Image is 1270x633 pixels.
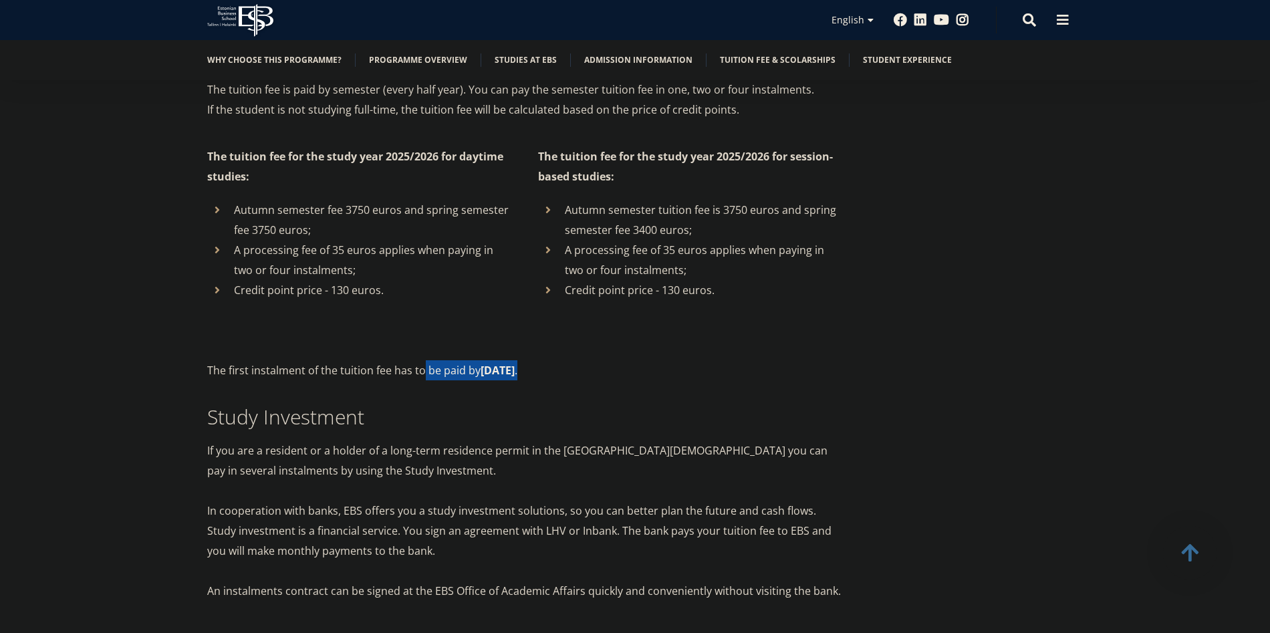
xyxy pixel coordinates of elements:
[3,221,12,230] input: Entrepreneurship and Business Administration (daytime studies in [GEOGRAPHIC_DATA])
[720,53,836,67] a: Tuition fee & scolarships
[15,203,166,215] span: International Business Administration
[956,13,969,27] a: Instagram
[207,501,842,561] p: In cooperation with banks, EBS offers you a study investment solutions, so you can better plan th...
[894,13,907,27] a: Facebook
[207,581,842,601] p: An instalments contract can be signed at the EBS Office of Academic Affairs quickly and convenien...
[207,149,503,184] strong: The tuition fee for the study year 2025/2026 for daytime studies:
[495,53,557,67] a: Studies at EBS
[538,200,842,240] li: Autumn semester tuition fee is 3750 euros and spring semester fee 3400 euros;
[207,407,842,427] h3: Study Investment
[3,186,12,195] input: Impactful Entrepreneurship
[15,238,392,250] span: Entrepreneurship and Business Administration (session-based studies in [GEOGRAPHIC_DATA])
[934,13,949,27] a: Youtube
[207,280,511,300] li: Credit point price - 130 euros.
[914,13,927,27] a: Linkedin
[15,221,368,233] span: Entrepreneurship and Business Administration (daytime studies in [GEOGRAPHIC_DATA])
[538,280,842,300] li: Credit point price - 130 euros.
[538,149,833,184] strong: The tuition fee for the study year 2025/2026 for session-based studies:
[317,1,359,13] span: Last name
[863,53,952,67] a: Student experience
[481,363,515,378] strong: [DATE]
[207,53,342,67] a: Why choose this programme?
[207,240,511,280] li: A processing fee of 35 euros applies when paying in two or four instalments;
[369,53,467,67] a: Programme overview
[584,53,692,67] a: Admission information
[207,440,842,481] p: If you are a resident or a holder of a long-term residence permit in the [GEOGRAPHIC_DATA][DEMOGR...
[538,240,842,280] li: A processing fee of 35 euros applies when paying in two or four instalments;
[15,186,126,198] span: Impactful Entrepreneurship
[3,239,12,247] input: Entrepreneurship and Business Administration (session-based studies in [GEOGRAPHIC_DATA])
[207,360,842,380] p: The first instalment of the tuition fee has to be paid by .
[207,200,511,240] li: Autumn semester fee 3750 euros and spring semester fee 3750 euros;
[207,82,814,117] span: The tuition fee is paid by semester (every half year). You can pay the semester tuition fee in on...
[3,204,12,213] input: International Business Administration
